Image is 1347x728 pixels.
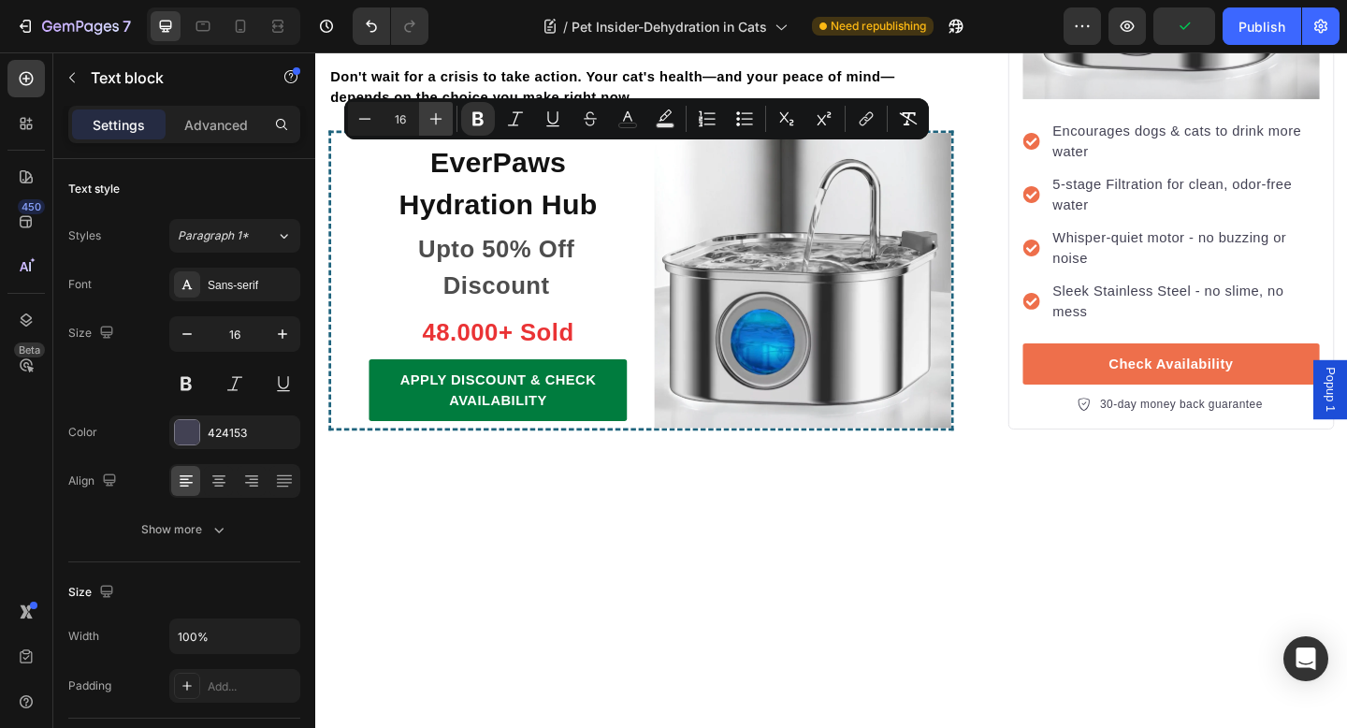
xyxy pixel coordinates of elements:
[68,580,118,605] div: Size
[68,469,121,494] div: Align
[7,7,139,45] button: 7
[803,249,1090,294] p: Sleek Stainless Steel - no slime, no mess
[56,196,337,274] p: Upto 50% Off Discount
[1283,636,1328,681] div: Open Intercom Messenger
[1094,342,1113,391] span: Popup 1
[831,18,926,35] span: Need republishing
[68,677,111,694] div: Padding
[208,425,296,442] div: 424153
[58,334,339,401] a: APPLY DISCOUNT & CHECK AVAILABILITY
[169,219,300,253] button: Paragraph 1*
[68,181,120,197] div: Text style
[141,520,228,539] div: Show more
[863,328,999,351] div: Check Availability
[178,227,249,244] span: Paragraph 1*
[563,17,568,36] span: /
[170,619,299,653] input: Auto
[803,133,1090,178] p: 5-stage Filtration for clean, odor-free water
[80,345,316,390] p: APPLY DISCOUNT & CHECK AVAILABILITY
[68,276,92,293] div: Font
[770,317,1093,362] a: Check Availability
[14,342,45,357] div: Beta
[208,277,296,294] div: Sans-serif
[58,95,339,192] h3: EverPaws Hydration Hub
[572,17,767,36] span: Pet Insider-Dehydration in Cats
[353,7,428,45] div: Undo/Redo
[1238,17,1285,36] div: Publish
[68,424,97,441] div: Color
[93,115,145,135] p: Settings
[184,115,248,135] p: Advanced
[18,199,45,214] div: 450
[803,75,1090,120] p: Encourages dogs & cats to drink more water
[16,19,630,57] strong: Don't wait for a crisis to take action. Your cat's health—and your peace of mind—depends on the c...
[208,678,296,695] div: Add...
[854,374,1031,393] p: 30-day money back guarantee
[315,52,1347,728] iframe: Design area
[803,191,1090,236] p: Whisper-quiet motor - no buzzing or noise
[68,321,118,346] div: Size
[68,227,101,244] div: Styles
[344,98,929,139] div: Editor contextual toolbar
[369,88,690,409] img: gempages_583388466436375153-17ce7196-c8c6-4c2e-94e0-ca626cce7dd0.png
[123,15,131,37] p: 7
[60,285,337,325] p: 48.000+ Sold
[68,628,99,645] div: Width
[68,513,300,546] button: Show more
[91,66,250,89] p: Text block
[1223,7,1301,45] button: Publish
